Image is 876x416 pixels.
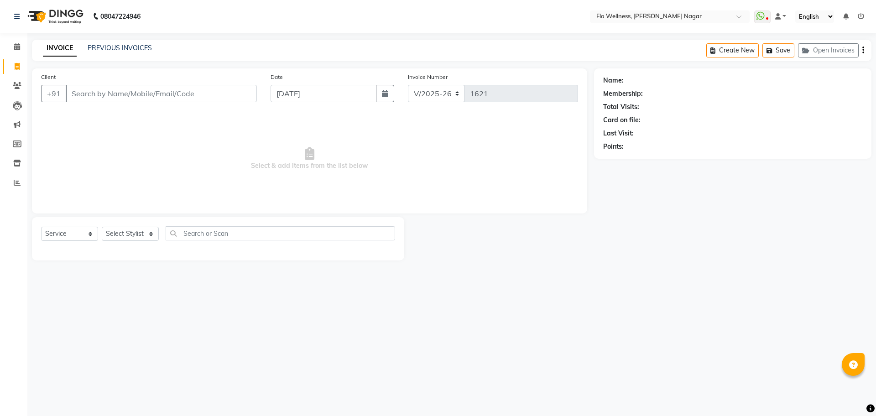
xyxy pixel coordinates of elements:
button: +91 [41,85,67,102]
label: Invoice Number [408,73,448,81]
a: PREVIOUS INVOICES [88,44,152,52]
div: Name: [603,76,624,85]
div: Last Visit: [603,129,634,138]
div: Membership: [603,89,643,99]
button: Create New [706,43,759,57]
input: Search or Scan [166,226,395,240]
div: Card on file: [603,115,641,125]
label: Date [271,73,283,81]
div: Total Visits: [603,102,639,112]
button: Save [762,43,794,57]
label: Client [41,73,56,81]
span: Select & add items from the list below [41,113,578,204]
iframe: chat widget [838,380,867,407]
img: logo [23,4,86,29]
div: Points: [603,142,624,151]
b: 08047224946 [100,4,141,29]
input: Search by Name/Mobile/Email/Code [66,85,257,102]
button: Open Invoices [798,43,859,57]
